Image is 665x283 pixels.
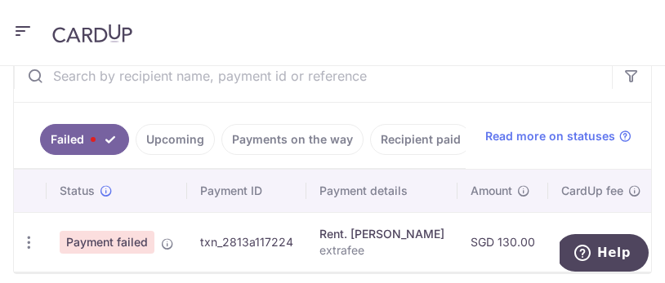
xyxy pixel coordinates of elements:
a: Upcoming [136,124,215,155]
td: SGD 130.00 [457,212,548,272]
th: Payment ID [187,170,306,212]
a: Failed [40,124,129,155]
a: Recipient paid [370,124,471,155]
th: Payment details [306,170,457,212]
span: Payment failed [60,231,154,254]
iframe: Opens a widget where you can find more information [560,234,649,275]
a: Payments on the way [221,124,364,155]
input: Search by recipient name, payment id or reference [14,50,612,102]
td: SGD 3.40 [548,212,654,272]
p: extrafee [319,242,444,259]
img: CardUp [52,24,132,43]
span: Amount [471,183,512,199]
span: Status [60,183,95,199]
span: Read more on statuses [485,128,615,144]
div: Rent. [PERSON_NAME] [319,226,444,242]
a: Read more on statuses [485,128,632,144]
span: CardUp fee [561,183,623,199]
td: txn_2813a117224 [187,212,306,272]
